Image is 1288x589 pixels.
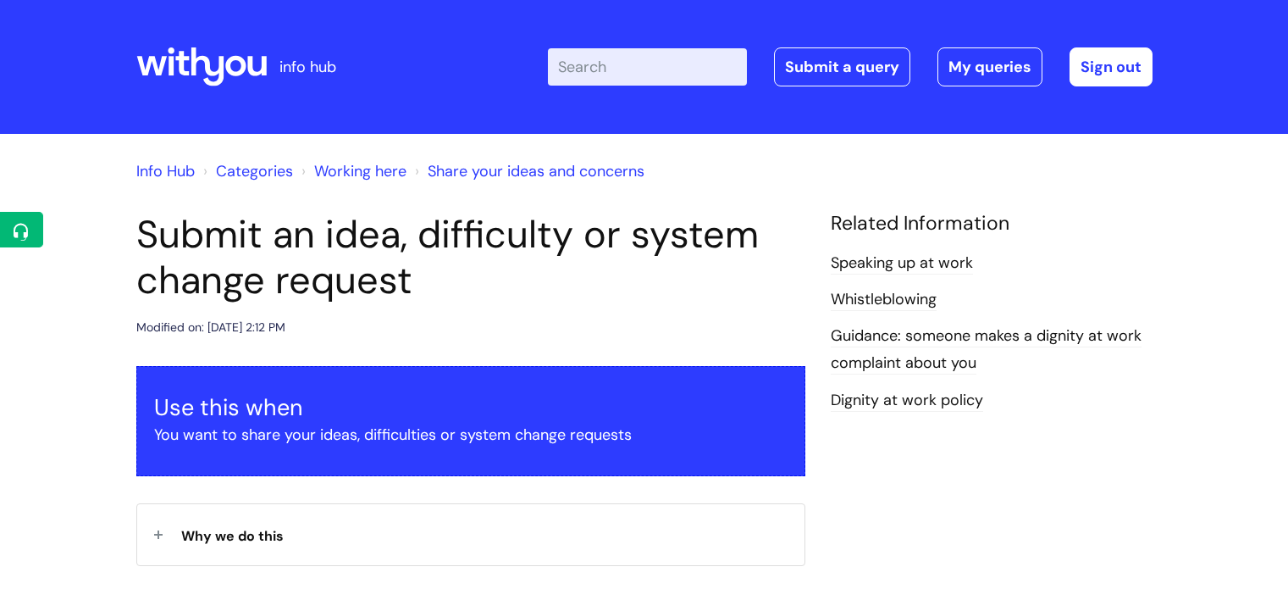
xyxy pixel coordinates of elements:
[548,48,747,86] input: Search
[411,158,644,185] li: Share your ideas and concerns
[937,47,1042,86] a: My queries
[136,161,195,181] a: Info Hub
[314,161,406,181] a: Working here
[831,325,1142,375] a: Guidance: someone makes a dignity at work complaint about you
[774,47,910,86] a: Submit a query
[216,161,293,181] a: Categories
[136,317,285,338] div: Modified on: [DATE] 2:12 PM
[154,394,788,421] h3: Use this when
[548,47,1153,86] div: | -
[297,158,406,185] li: Working here
[136,212,805,303] h1: Submit an idea, difficulty or system change request
[279,53,336,81] p: info hub
[181,527,284,545] span: Why we do this
[831,212,1153,236] h4: Related Information
[154,421,788,448] p: You want to share your ideas, difficulties or system change requests
[1070,47,1153,86] a: Sign out
[428,161,644,181] a: Share your ideas and concerns
[831,289,937,311] a: Whistleblowing
[199,158,293,185] li: Solution home
[831,390,983,412] a: Dignity at work policy
[831,253,973,275] a: Speaking up at work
